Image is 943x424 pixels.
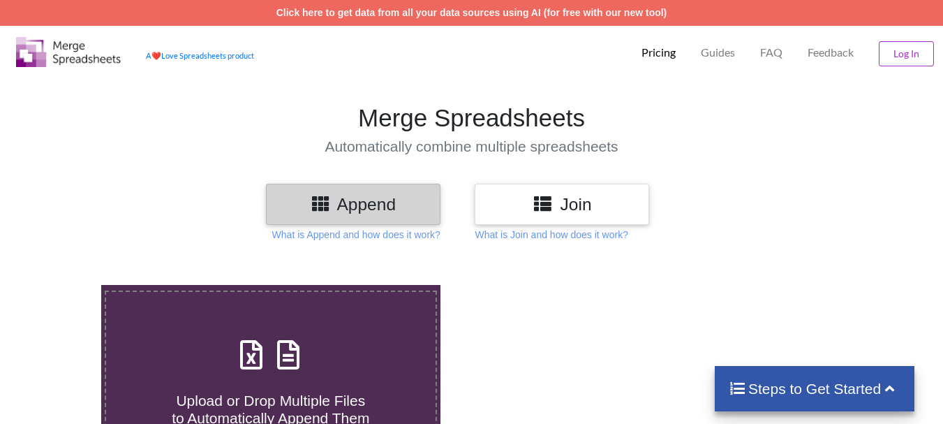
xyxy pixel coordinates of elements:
[146,51,254,60] a: AheartLove Spreadsheets product
[760,45,782,60] p: FAQ
[276,194,430,214] h3: Append
[272,228,440,242] p: What is Append and how does it work?
[16,37,121,67] img: Logo.png
[879,41,934,66] button: Log In
[276,7,667,18] a: Click here to get data from all your data sources using AI (for free with our new tool)
[701,45,735,60] p: Guides
[485,194,639,214] h3: Join
[808,47,854,58] span: Feedback
[475,228,628,242] p: What is Join and how does it work?
[729,380,901,397] h4: Steps to Get Started
[151,51,161,60] span: heart
[641,45,676,60] p: Pricing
